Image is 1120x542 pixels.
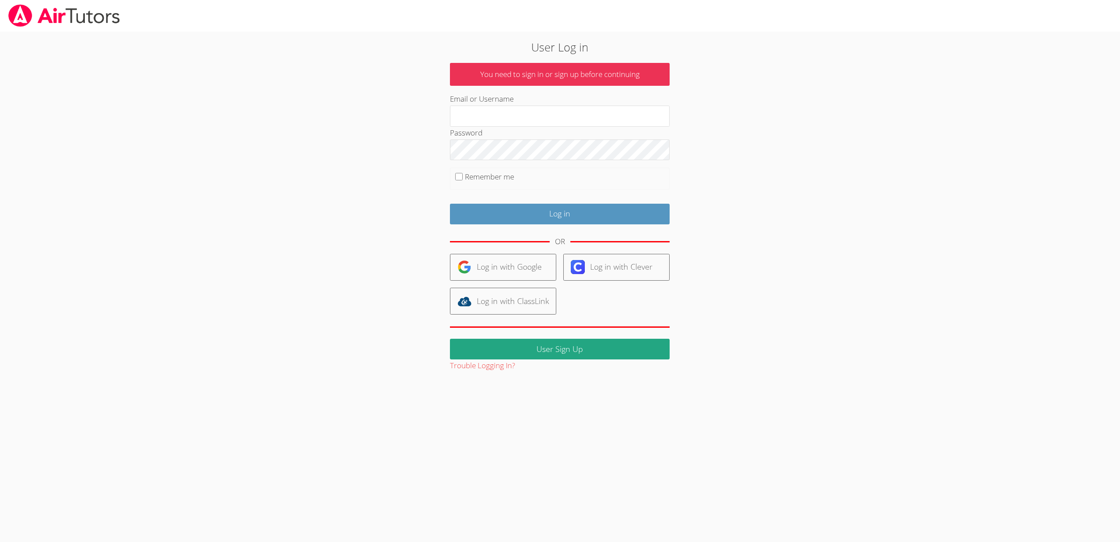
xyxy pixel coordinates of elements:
[257,39,862,55] h2: User Log in
[450,254,556,281] a: Log in with Google
[457,260,471,274] img: google-logo-50288ca7cdecda66e5e0955fdab243c47b7ad437acaf1139b6f446037453330a.svg
[457,294,471,308] img: classlink-logo-d6bb404cc1216ec64c9a2012d9dc4662098be43eaf13dc465df04b49fa7ab582.svg
[555,235,565,248] div: OR
[450,359,515,372] button: Trouble Logging In?
[563,254,670,281] a: Log in with Clever
[450,339,670,359] a: User Sign Up
[450,128,482,138] label: Password
[465,172,514,182] label: Remember me
[571,260,585,274] img: clever-logo-6eab21bc6e7a338710f1a6ff85c0baf02591cd810cc4098c63d3a4b26e2feb20.svg
[450,288,556,315] a: Log in with ClassLink
[450,204,670,224] input: Log in
[7,4,121,27] img: airtutors_banner-c4298cdbf04f3fff15de1276eac7730deb9818008684d7c2e4769d2f7ddbe033.png
[450,63,670,86] p: You need to sign in or sign up before continuing
[450,94,514,104] label: Email or Username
